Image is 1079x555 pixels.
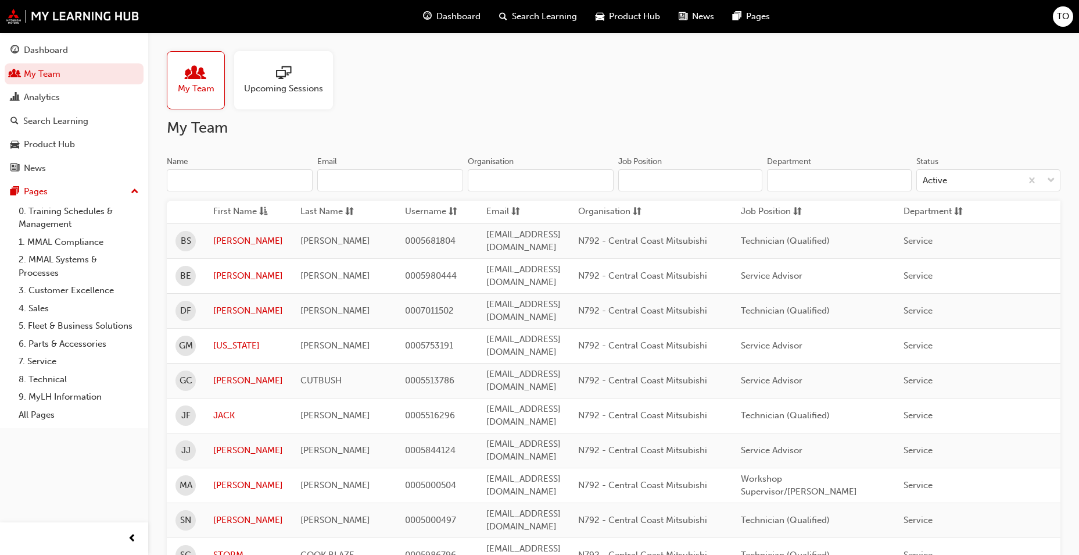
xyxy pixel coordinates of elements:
[213,374,283,387] a: [PERSON_NAME]
[512,10,577,23] span: Search Learning
[181,234,191,248] span: BS
[904,205,967,219] button: Departmentsorting-icon
[723,5,779,29] a: pages-iconPages
[300,340,370,351] span: [PERSON_NAME]
[904,410,933,421] span: Service
[300,205,364,219] button: Last Namesorting-icon
[5,181,144,202] button: Pages
[14,406,144,424] a: All Pages
[10,116,19,127] span: search-icon
[904,271,933,281] span: Service
[904,340,933,351] span: Service
[234,51,342,109] a: Upcoming Sessions
[131,184,139,200] span: up-icon
[14,202,144,233] a: 0. Training Schedules & Management
[180,304,191,318] span: DF
[188,66,203,82] span: people-icon
[486,205,509,219] span: Email
[468,156,514,168] div: Organisation
[14,353,144,371] a: 7. Service
[179,339,193,353] span: GM
[167,119,1060,137] h2: My Team
[213,205,277,219] button: First Nameasc-icon
[167,156,188,168] div: Name
[10,163,19,174] span: news-icon
[10,140,19,150] span: car-icon
[23,115,88,128] div: Search Learning
[618,156,662,168] div: Job Position
[167,169,313,191] input: Name
[405,480,456,490] span: 0005000504
[414,5,490,29] a: guage-iconDashboard
[5,40,144,61] a: Dashboard
[486,474,561,497] span: [EMAIL_ADDRESS][DOMAIN_NAME]
[486,369,561,393] span: [EMAIL_ADDRESS][DOMAIN_NAME]
[609,10,660,23] span: Product Hub
[10,187,19,197] span: pages-icon
[5,134,144,155] a: Product Hub
[317,169,463,191] input: Email
[213,479,283,492] a: [PERSON_NAME]
[679,9,687,24] span: news-icon
[405,340,453,351] span: 0005753191
[904,445,933,456] span: Service
[5,63,144,85] a: My Team
[14,282,144,300] a: 3. Customer Excellence
[733,9,741,24] span: pages-icon
[741,205,791,219] span: Job Position
[14,251,144,282] a: 2. MMAL Systems & Processes
[692,10,714,23] span: News
[181,444,191,457] span: JJ
[586,5,669,29] a: car-iconProduct Hub
[213,269,283,283] a: [PERSON_NAME]
[767,169,911,191] input: Department
[578,515,707,525] span: N792 - Central Coast Mitsubishi
[24,185,48,198] div: Pages
[793,205,802,219] span: sorting-icon
[178,82,214,95] span: My Team
[24,162,46,175] div: News
[317,156,337,168] div: Email
[669,5,723,29] a: news-iconNews
[6,9,139,24] img: mmal
[5,158,144,179] a: News
[486,264,561,288] span: [EMAIL_ADDRESS][DOMAIN_NAME]
[486,439,561,462] span: [EMAIL_ADDRESS][DOMAIN_NAME]
[767,156,811,168] div: Department
[578,480,707,490] span: N792 - Central Coast Mitsubishi
[300,205,343,219] span: Last Name
[14,371,144,389] a: 8. Technical
[24,138,75,151] div: Product Hub
[213,304,283,318] a: [PERSON_NAME]
[578,236,707,246] span: N792 - Central Coast Mitsubishi
[276,66,291,82] span: sessionType_ONLINE_URL-icon
[213,514,283,527] a: [PERSON_NAME]
[180,374,192,387] span: GC
[741,445,802,456] span: Service Advisor
[300,515,370,525] span: [PERSON_NAME]
[578,205,630,219] span: Organisation
[618,169,762,191] input: Job Position
[436,10,481,23] span: Dashboard
[486,299,561,323] span: [EMAIL_ADDRESS][DOMAIN_NAME]
[904,305,933,316] span: Service
[405,305,454,316] span: 0007011502
[405,271,457,281] span: 0005980444
[633,205,641,219] span: sorting-icon
[741,340,802,351] span: Service Advisor
[213,205,257,219] span: First Name
[746,10,770,23] span: Pages
[259,205,268,219] span: asc-icon
[578,375,707,386] span: N792 - Central Coast Mitsubishi
[345,205,354,219] span: sorting-icon
[904,515,933,525] span: Service
[904,236,933,246] span: Service
[741,410,830,421] span: Technician (Qualified)
[24,91,60,104] div: Analytics
[916,156,938,168] div: Status
[486,205,550,219] button: Emailsorting-icon
[180,514,191,527] span: SN
[300,375,342,386] span: CUTBUSH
